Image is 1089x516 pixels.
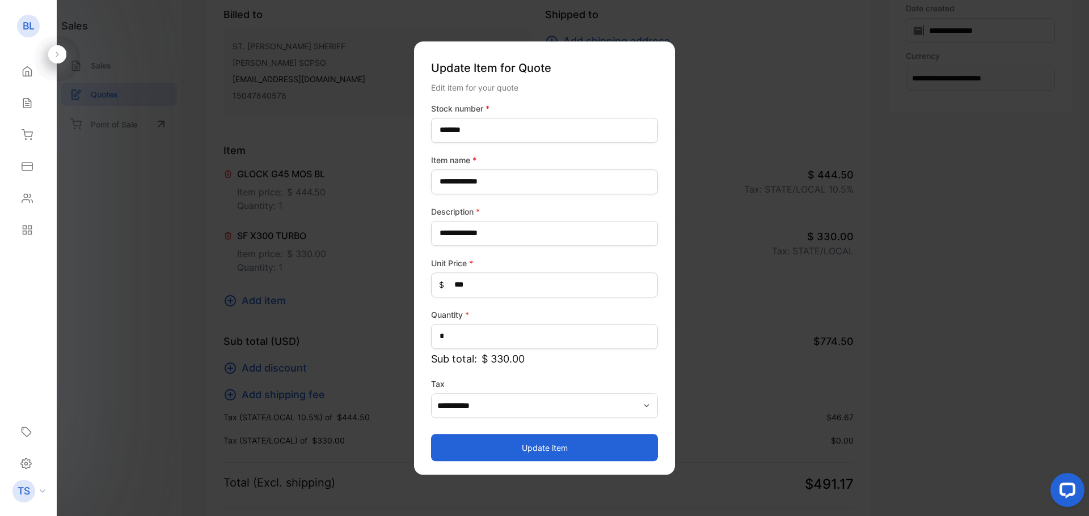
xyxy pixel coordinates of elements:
p: BL [23,19,35,33]
p: Sub total: [431,351,658,366]
div: Edit item for your quote [431,82,658,93]
span: $ 330.00 [482,351,525,366]
button: Update item [431,434,658,461]
label: Quantity [431,309,658,321]
label: Description [431,206,658,218]
p: Update Item for Quote [431,55,658,81]
label: Tax [431,378,658,390]
span: $ [439,279,444,291]
label: Unit Price [431,257,658,269]
label: Item name [431,154,658,166]
iframe: LiveChat chat widget [1041,468,1089,516]
label: Stock number [431,103,658,114]
p: TS [18,484,30,498]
